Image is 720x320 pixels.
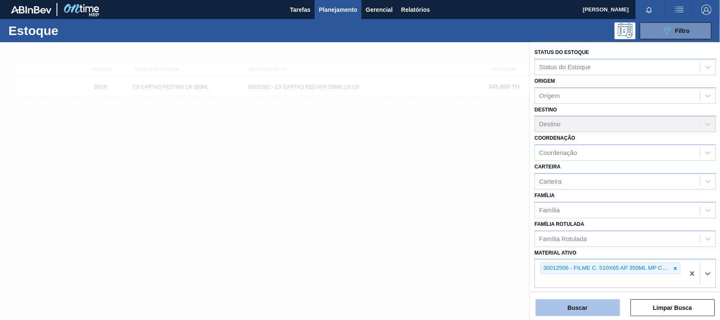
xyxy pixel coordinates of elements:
[534,193,555,198] label: Família
[8,26,132,35] h1: Estoque
[539,63,591,71] div: Status do Estoque
[534,221,584,227] label: Família Rotulada
[534,78,555,84] label: Origem
[290,5,310,15] span: Tarefas
[539,235,587,242] div: Família Rotulada
[534,135,575,141] label: Coordenação
[541,263,671,274] div: 30012506 - FILME C. 510X65 AP 350ML MP C18 429
[636,4,663,16] button: Notificações
[674,5,685,15] img: userActions
[615,22,636,39] div: Pogramando: nenhum usuário selecionado
[539,149,577,157] div: Coordenação
[319,5,357,15] span: Planejamento
[539,178,561,185] div: Carteira
[701,5,712,15] img: Logout
[366,5,393,15] span: Gerencial
[534,164,561,170] label: Carteira
[675,27,690,34] span: Filtro
[539,92,560,99] div: Origem
[534,250,577,256] label: Material ativo
[534,107,557,113] label: Destino
[534,49,589,55] label: Status do Estoque
[539,206,560,214] div: Família
[11,6,51,14] img: TNhmsLtSVTkK8tSr43FrP2fwEKptu5GPRR3wAAAABJRU5ErkJggg==
[401,5,430,15] span: Relatórios
[640,22,712,39] button: Filtro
